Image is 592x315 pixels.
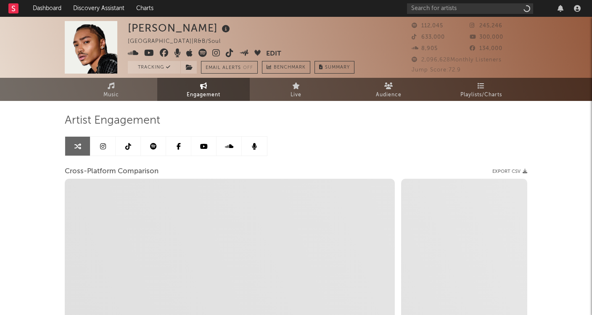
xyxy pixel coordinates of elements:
[291,90,301,100] span: Live
[470,23,502,29] span: 245,246
[412,46,438,51] span: 8,905
[262,61,310,74] a: Benchmark
[460,90,502,100] span: Playlists/Charts
[412,23,443,29] span: 112,045
[412,34,445,40] span: 633,000
[157,78,250,101] a: Engagement
[65,116,160,126] span: Artist Engagement
[201,61,258,74] button: Email AlertsOff
[65,78,157,101] a: Music
[435,78,527,101] a: Playlists/Charts
[325,65,350,70] span: Summary
[342,78,435,101] a: Audience
[128,37,230,47] div: [GEOGRAPHIC_DATA] | R&B/Soul
[128,21,232,35] div: [PERSON_NAME]
[470,46,502,51] span: 134,000
[412,57,502,63] span: 2,096,628 Monthly Listeners
[407,3,533,14] input: Search for artists
[470,34,503,40] span: 300,000
[376,90,402,100] span: Audience
[250,78,342,101] a: Live
[274,63,306,73] span: Benchmark
[103,90,119,100] span: Music
[412,67,461,73] span: Jump Score: 72.9
[65,167,159,177] span: Cross-Platform Comparison
[492,169,527,174] button: Export CSV
[266,49,281,59] button: Edit
[187,90,220,100] span: Engagement
[243,66,253,70] em: Off
[128,61,180,74] button: Tracking
[314,61,354,74] button: Summary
